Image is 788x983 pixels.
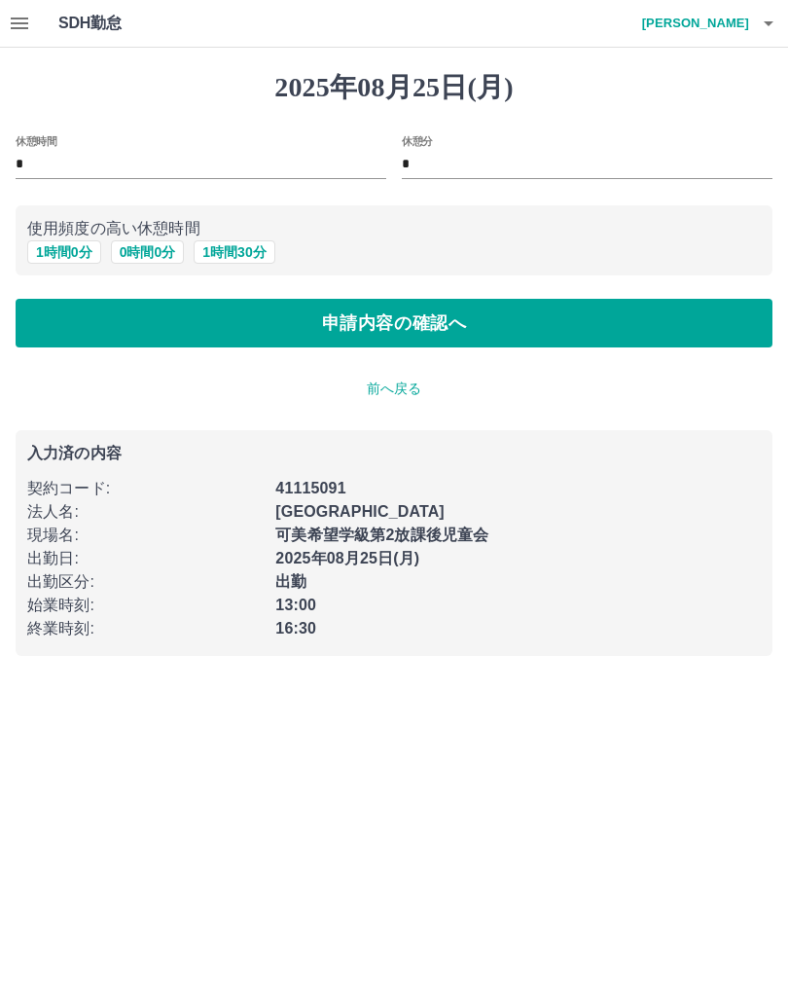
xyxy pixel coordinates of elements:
[16,379,772,399] p: 前へ戻る
[402,133,433,148] label: 休憩分
[275,620,316,637] b: 16:30
[27,446,761,461] p: 入力済の内容
[275,527,488,543] b: 可美希望学級第2放課後児童会
[275,550,419,566] b: 2025年08月25日(月)
[194,240,274,264] button: 1時間30分
[275,573,306,590] b: 出勤
[27,570,264,594] p: 出勤区分 :
[275,480,345,496] b: 41115091
[27,477,264,500] p: 契約コード :
[27,217,761,240] p: 使用頻度の高い休憩時間
[27,524,264,547] p: 現場名 :
[275,503,445,520] b: [GEOGRAPHIC_DATA]
[27,547,264,570] p: 出勤日 :
[111,240,185,264] button: 0時間0分
[27,594,264,617] p: 始業時刻 :
[275,597,316,613] b: 13:00
[16,299,772,347] button: 申請内容の確認へ
[27,240,101,264] button: 1時間0分
[16,71,772,104] h1: 2025年08月25日(月)
[27,617,264,640] p: 終業時刻 :
[16,133,56,148] label: 休憩時間
[27,500,264,524] p: 法人名 :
